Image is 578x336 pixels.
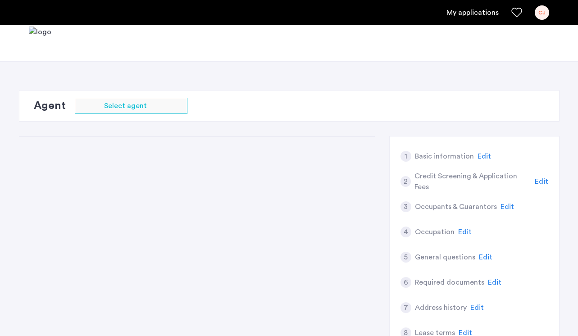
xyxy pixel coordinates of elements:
div: 6 [401,277,411,288]
span: Edit [470,304,484,311]
h5: Basic information [415,151,474,162]
div: 2 [401,176,411,187]
h5: General questions [415,252,475,263]
span: Edit [479,254,492,261]
a: My application [446,7,499,18]
h5: Credit Screening & Application Fees [414,171,531,192]
a: Favorites [511,7,522,18]
h5: Required documents [415,277,484,288]
h5: Occupants & Guarantors [415,201,497,212]
div: 1 [401,151,411,162]
img: logo [29,27,51,60]
span: Edit [488,279,501,286]
div: CJ [535,5,549,20]
a: Cazamio logo [29,27,51,60]
span: Edit [478,153,491,160]
span: Edit [458,228,472,236]
h5: Occupation [415,227,455,237]
h2: Agent [34,98,66,114]
div: 7 [401,302,411,313]
div: 4 [401,227,411,237]
span: Edit [535,178,548,185]
div: 5 [401,252,411,263]
h5: Address history [415,302,467,313]
span: Edit [501,203,514,210]
div: 3 [401,201,411,212]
